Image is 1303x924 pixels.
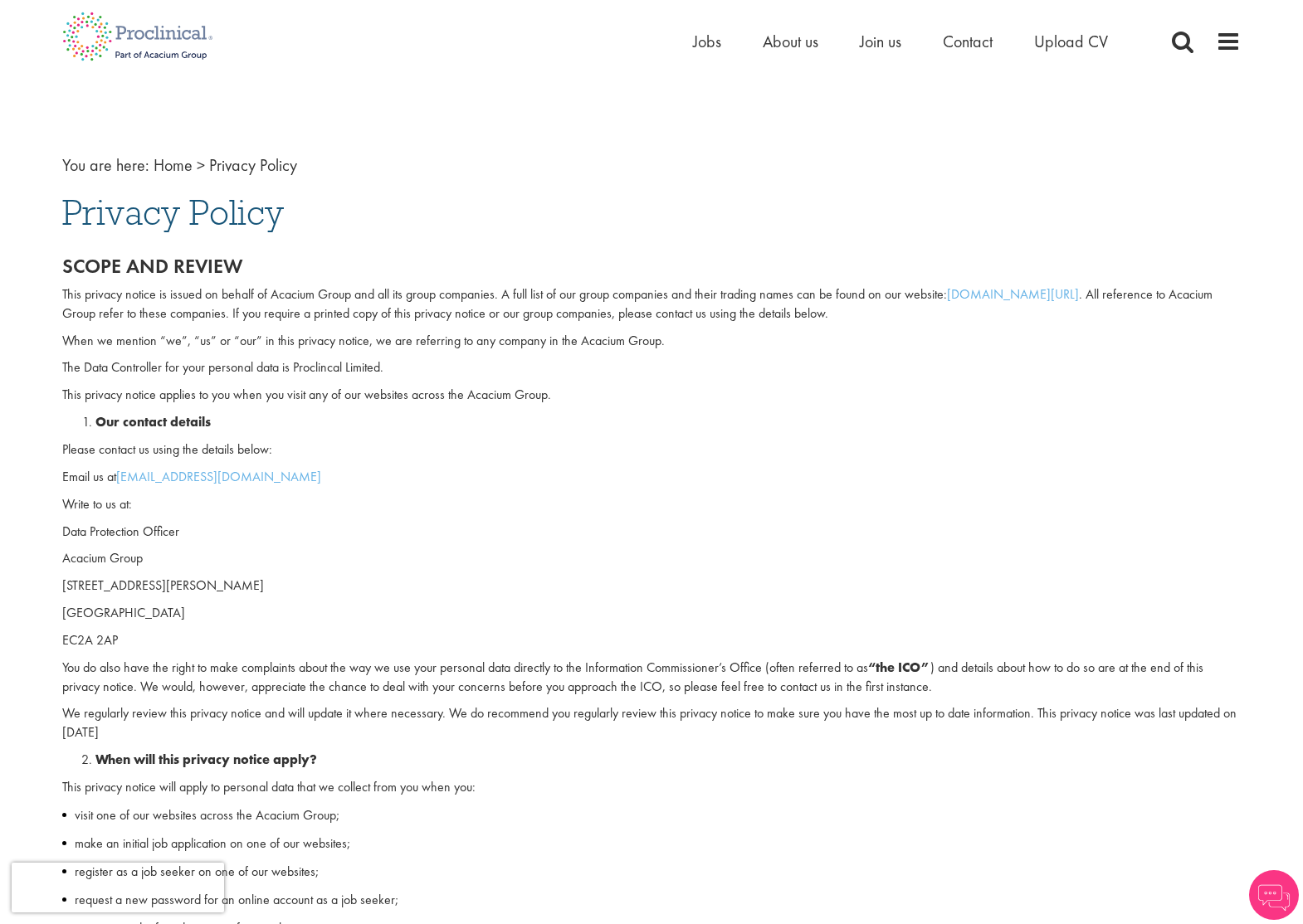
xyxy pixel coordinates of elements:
li: register as a job seeker on one of our websites; [62,862,1241,882]
strong: “the ICO” [868,659,930,676]
p: Data Protection Officer [62,523,1241,542]
p: Email us at [62,468,1241,487]
p: Acacium Group [62,549,1241,568]
p: Please contact us using the details below: [62,440,1241,460]
p: [GEOGRAPHIC_DATA] [62,604,1241,623]
p: This privacy notice will apply to personal data that we collect from you when you: [62,778,1241,797]
p: The Data Controller for your personal data is Proclincal Limited. [62,358,1241,377]
p: EC2A 2AP [62,631,1241,650]
p: This privacy notice applies to you when you visit any of our websites across the Acacium Group. [62,386,1241,405]
h2: Scope and review [62,255,1241,277]
span: Privacy Policy [209,154,297,176]
span: > [197,154,205,176]
p: Write to us at: [62,495,1241,514]
a: Upload CV [1034,31,1108,52]
a: Join us [860,31,901,52]
p: [STREET_ADDRESS][PERSON_NAME] [62,576,1241,596]
img: Chatbot [1249,870,1299,920]
iframe: reCAPTCHA [12,863,224,912]
a: [EMAIL_ADDRESS][DOMAIN_NAME] [116,468,321,485]
a: [DOMAIN_NAME][URL] [947,285,1079,303]
a: Contact [943,31,993,52]
p: This privacy notice is issued on behalf of Acacium Group and all its group companies. A full list... [62,285,1241,323]
strong: Our contact details [95,413,211,430]
strong: When will this privacy notice apply? [95,751,317,768]
a: Jobs [693,31,721,52]
a: breadcrumb link [154,154,193,176]
span: You are here: [62,154,149,176]
p: You do also have the right to make complaints about the way we use your personal data directly to... [62,659,1241,697]
p: When we mention “we”, “us” or “our” in this privacy notice, we are referring to any company in th... [62,332,1241,351]
span: Privacy Policy [62,190,284,235]
a: About us [763,31,818,52]
li: visit one of our websites across the Acacium Group; [62,805,1241,825]
li: request a new password for an online account as a job seeker; [62,890,1241,910]
p: We regularly review this privacy notice and will update it where necessary. We do recommend you r... [62,704,1241,742]
li: make an initial job application on one of our websites; [62,834,1241,853]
